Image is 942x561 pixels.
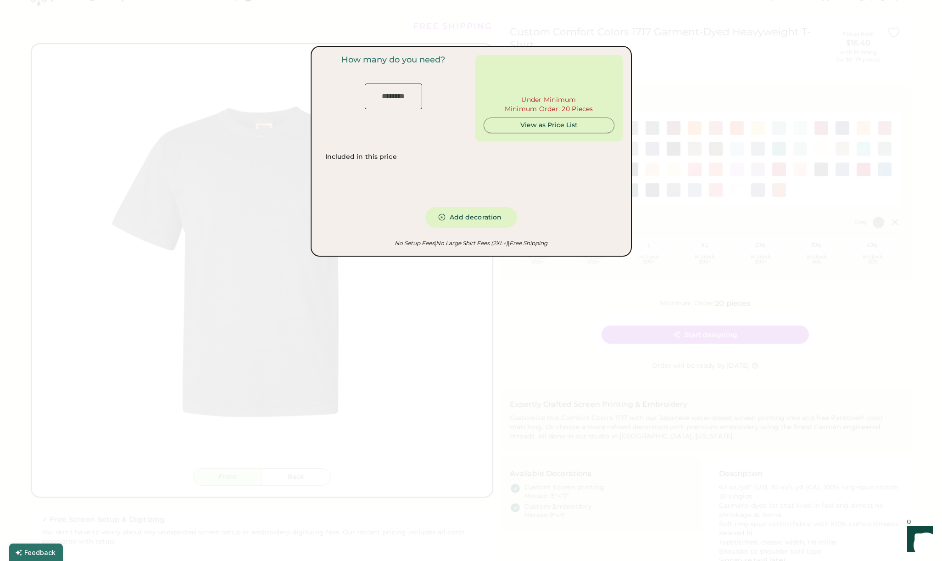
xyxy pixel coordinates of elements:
div: Under Minimum Minimum Order: 20 Pieces [505,95,593,114]
div: How many do you need? [341,55,445,65]
font: | [435,240,436,247]
div: View as Price List [491,121,607,130]
font: | [508,240,509,247]
div: Included in this price [325,152,397,162]
button: Add decoration [425,207,517,228]
em: Free Shipping [508,240,547,247]
iframe: Front Chat [898,520,938,559]
em: No Setup Fees [395,240,435,247]
em: No Large Shirt Fees (2XL+) [435,240,508,247]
